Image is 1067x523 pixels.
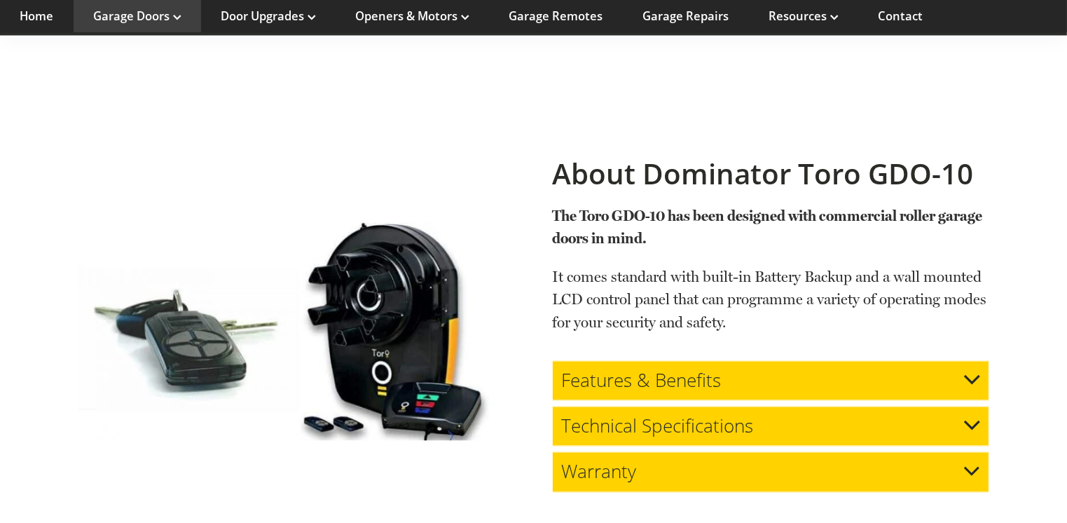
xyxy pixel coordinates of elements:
h3: Features & Benefits [561,369,721,391]
h3: Warranty [561,461,636,482]
a: Openers & Motors [356,8,469,24]
h2: About Dominator Toro GDO-10 [552,157,989,191]
p: It comes standard with built-in Battery Backup and a wall mounted LCD control panel that can prog... [552,266,989,333]
h3: Technical Specifications [561,415,753,437]
a: Garage Remotes [509,8,603,24]
a: Resources [769,8,839,24]
a: Home [20,8,54,24]
a: Garage Doors [94,8,181,24]
a: Door Upgrades [221,8,316,24]
a: Contact [879,8,923,24]
a: Garage Repairs [643,8,729,24]
strong: The Toro GDO-10 has been designed with commercial roller garage doors in mind. [552,207,982,247]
